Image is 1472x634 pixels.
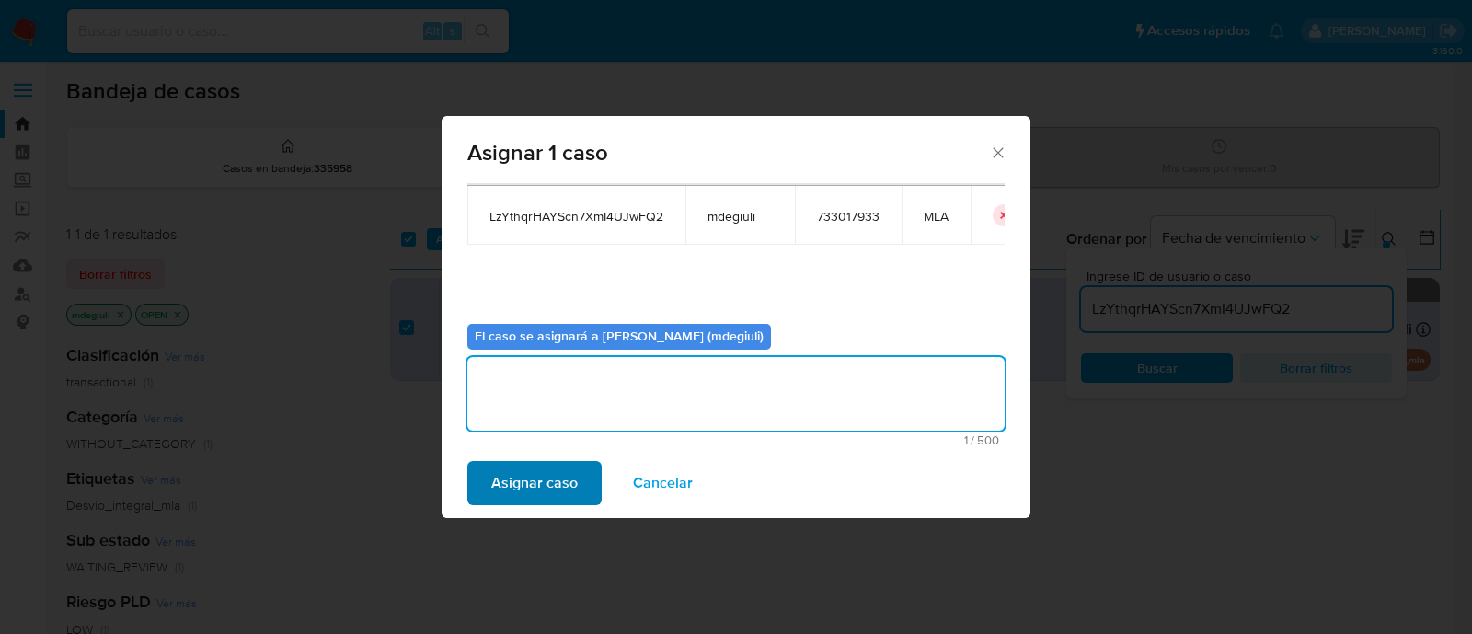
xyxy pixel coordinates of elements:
[467,142,989,164] span: Asignar 1 caso
[473,434,999,446] span: Máximo 500 caracteres
[993,204,1015,226] button: icon-button
[989,144,1006,160] button: Cerrar ventana
[924,208,949,225] span: MLA
[609,461,717,505] button: Cancelar
[707,208,773,225] span: mdegiuli
[489,208,663,225] span: LzYthqrHAYScn7XmI4UJwFQ2
[467,461,602,505] button: Asignar caso
[475,327,764,345] b: El caso se asignará a [PERSON_NAME] (mdegiuli)
[442,116,1030,518] div: assign-modal
[817,208,880,225] span: 733017933
[491,463,578,503] span: Asignar caso
[633,463,693,503] span: Cancelar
